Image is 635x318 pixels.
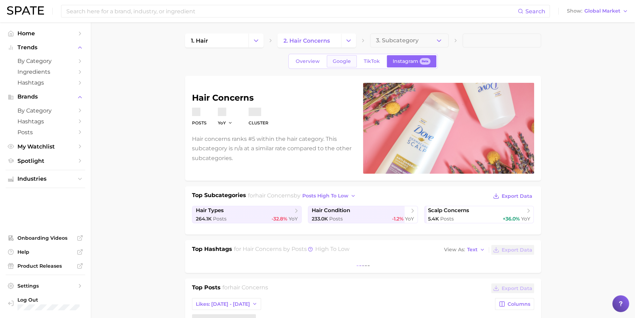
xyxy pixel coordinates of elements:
a: 1. hair [185,34,249,48]
button: Trends [6,42,85,53]
button: Export Data [491,191,534,201]
span: 264.1k [196,216,212,222]
span: -32.8% [272,216,287,222]
span: View As [444,248,465,252]
span: Hashtags [17,118,73,125]
button: Industries [6,174,85,184]
span: Export Data [502,286,532,291]
span: Onboarding Videos [17,235,73,241]
a: Log out. Currently logged in with e-mail jenny.zeng@spate.nyc. [6,295,85,313]
span: Instagram [393,58,418,64]
span: scalp concerns [428,207,469,214]
span: 233.0k [312,216,328,222]
a: Posts [6,127,85,138]
span: Posts [213,216,227,222]
span: My Watchlist [17,143,73,150]
a: by Category [6,105,85,116]
input: Search here for a brand, industry, or ingredient [66,5,518,17]
span: Home [17,30,73,37]
span: high to low [315,246,349,252]
a: Spotlight [6,156,85,166]
button: View AsText [442,245,487,254]
span: 5.4k [428,216,439,222]
span: Help [17,249,73,255]
button: 3. Subcategory [370,34,449,48]
a: Help [6,247,85,257]
span: +36.0% [502,216,519,222]
h1: Top Subcategories [192,191,246,202]
h1: hair concerns [192,94,355,102]
button: Change Category [249,34,264,48]
button: ShowGlobal Market [565,7,630,16]
span: Export Data [502,193,532,199]
a: Home [6,28,85,39]
span: by Category [17,107,73,114]
a: by Category [6,56,85,66]
span: Posts [440,216,454,222]
a: Hashtags [6,116,85,127]
button: Change Category [341,34,356,48]
span: hair concerns [230,284,268,291]
span: TikTok [364,58,380,64]
a: Onboarding Videos [6,233,85,243]
h2: for [222,283,268,294]
button: Columns [495,298,534,310]
span: hair types [196,207,224,214]
dt: cluster [249,119,268,127]
span: 2. hair concerns [283,37,330,44]
span: Export Data [502,247,532,253]
button: posts high to low [301,191,358,201]
span: 1. hair [191,37,208,44]
span: Settings [17,283,73,289]
span: Global Market [584,9,620,13]
h1: Top Hashtags [192,245,232,255]
span: Trends [17,44,73,51]
span: YoY [405,216,414,222]
a: My Watchlist [6,141,85,152]
a: Settings [6,281,85,291]
span: Text [467,248,478,252]
span: -1.2% [392,216,404,222]
h1: Top Posts [192,283,221,294]
span: Brands [17,94,73,100]
a: Hashtags [6,77,85,88]
a: TikTok [358,55,386,67]
span: hair concerns [243,246,282,252]
dt: Posts [192,119,207,127]
span: Beta [422,58,428,64]
img: SPATE [7,6,44,15]
span: Overview [296,58,320,64]
span: Industries [17,176,73,182]
span: Posts [329,216,343,222]
span: YoY [521,216,530,222]
span: Spotlight [17,158,73,164]
span: 3. Subcategory [376,37,419,44]
span: Hashtags [17,79,73,86]
span: for by [248,192,358,199]
span: by Category [17,58,73,64]
span: YoY [289,216,298,222]
p: Hair concerns ranks #5 within the hair category. This subcategory is n/a at a similar rate compar... [192,134,355,163]
a: Product Releases [6,261,85,271]
a: InstagramBeta [387,55,436,67]
a: 2. hair concerns [278,34,341,48]
button: Brands [6,92,85,102]
span: posts high to low [302,193,348,199]
a: Overview [290,55,326,67]
button: YoY [218,120,233,126]
button: Likes: [DATE] - [DATE] [192,298,261,310]
span: Ingredients [17,68,73,75]
span: Product Releases [17,263,73,269]
span: Columns [508,301,530,307]
a: hair condition233.0k Posts-1.2% YoY [308,206,418,223]
a: Ingredients [6,66,85,77]
a: hair types264.1k Posts-32.8% YoY [192,206,302,223]
span: Log Out [17,297,80,303]
span: Likes: [DATE] - [DATE] [196,301,250,307]
a: scalp concerns5.4k Posts+36.0% YoY [424,206,534,223]
button: Export Data [491,245,534,255]
h2: for by Posts [234,245,349,255]
a: Google [327,55,357,67]
span: Show [567,9,582,13]
span: Search [525,8,545,15]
